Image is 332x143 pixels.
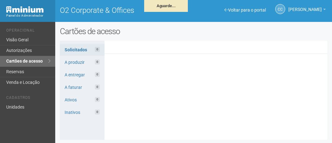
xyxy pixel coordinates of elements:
span: 0 [95,72,100,77]
a: Solicitados0 [60,44,105,56]
span: 0 [95,59,100,64]
h2: Cartões de acesso [60,27,327,36]
span: Camila Catarina Lima [288,1,322,12]
span: 0 [95,47,100,52]
a: Inativos0 [60,106,105,118]
a: A produzir0 [60,56,105,68]
li: Cadastros [6,95,51,102]
span: 0 [95,97,100,102]
a: A faturar0 [60,81,105,93]
a: CC [275,4,285,14]
a: A entregar0 [60,69,105,81]
span: 0 [95,84,100,89]
li: Operacional [6,28,51,35]
a: [PERSON_NAME] [288,8,326,13]
img: Minium [6,6,44,13]
span: 0 [95,110,100,115]
a: Voltar para o portal [224,8,266,13]
a: Ativos0 [60,94,105,106]
div: Painel do Administrador [6,13,51,18]
h1: O2 Corporate & Offices [60,6,189,14]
